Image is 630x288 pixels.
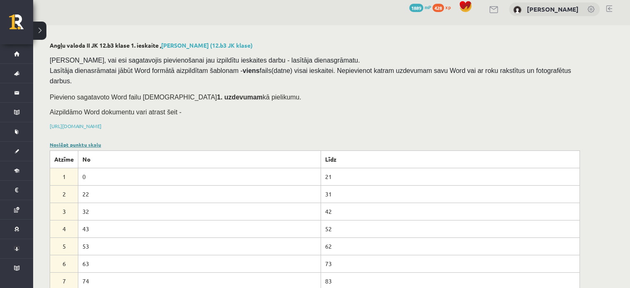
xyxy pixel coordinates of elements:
[50,255,78,272] td: 6
[78,237,321,255] td: 53
[50,109,181,116] span: Aizpildāmo Word dokumentu vari atrast šeit -
[243,67,260,74] strong: viens
[78,220,321,237] td: 43
[50,237,78,255] td: 5
[50,150,78,168] th: Atzīme
[321,168,579,185] td: 21
[161,41,253,49] a: [PERSON_NAME] (12.b3 JK klase)
[445,4,451,10] span: xp
[321,150,579,168] th: Līdz
[50,168,78,185] td: 1
[50,203,78,220] td: 3
[217,94,263,101] strong: 1. uzdevumam
[78,203,321,220] td: 32
[50,57,573,85] span: [PERSON_NAME], vai esi sagatavojis pievienošanai jau izpildītu ieskaites darbu - lasītāja dienasg...
[9,15,33,35] a: Rīgas 1. Tālmācības vidusskola
[8,8,393,17] body: Bagātinātā teksta redaktors, wiswyg-editor-user-answer-47433773958080
[527,5,579,13] a: [PERSON_NAME]
[78,168,321,185] td: 0
[78,185,321,203] td: 22
[50,220,78,237] td: 4
[409,4,431,10] a: 1889 mP
[321,185,579,203] td: 31
[432,4,444,12] span: 428
[321,255,579,272] td: 73
[50,42,580,49] h2: Angļu valoda II JK 12.b3 klase 1. ieskaite ,
[50,123,101,129] a: [URL][DOMAIN_NAME]
[321,203,579,220] td: 42
[50,141,101,148] a: Noslēpt punktu skalu
[78,150,321,168] th: No
[409,4,423,12] span: 1889
[50,185,78,203] td: 2
[321,237,579,255] td: 62
[513,6,521,14] img: Elza Veinberga
[50,94,301,101] span: Pievieno sagatavoto Word failu [DEMOGRAPHIC_DATA] kā pielikumu.
[432,4,455,10] a: 428 xp
[78,255,321,272] td: 63
[321,220,579,237] td: 52
[425,4,431,10] span: mP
